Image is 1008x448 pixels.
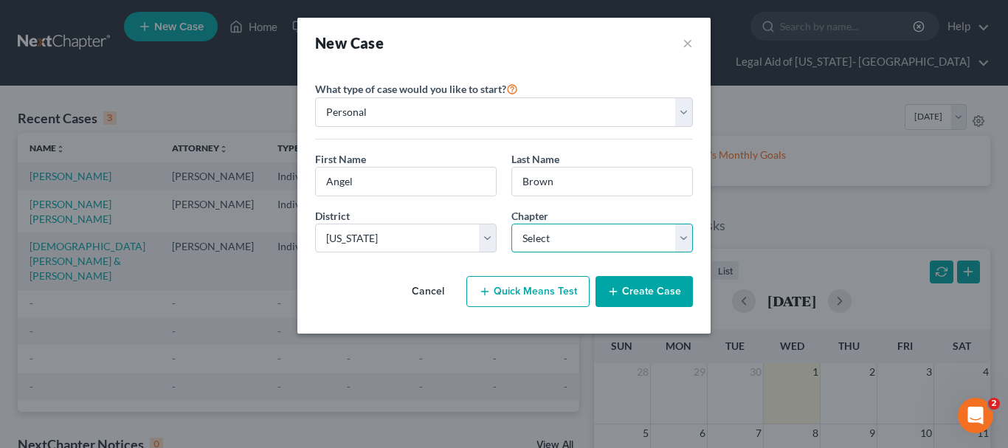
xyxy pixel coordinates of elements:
[958,398,993,433] iframe: Intercom live chat
[511,210,548,222] span: Chapter
[396,277,460,306] button: Cancel
[683,32,693,53] button: ×
[315,210,350,222] span: District
[316,168,496,196] input: Enter First Name
[315,34,384,52] strong: New Case
[511,153,559,165] span: Last Name
[315,153,366,165] span: First Name
[988,398,1000,410] span: 2
[315,80,518,97] label: What type of case would you like to start?
[596,276,693,307] button: Create Case
[512,168,692,196] input: Enter Last Name
[466,276,590,307] button: Quick Means Test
